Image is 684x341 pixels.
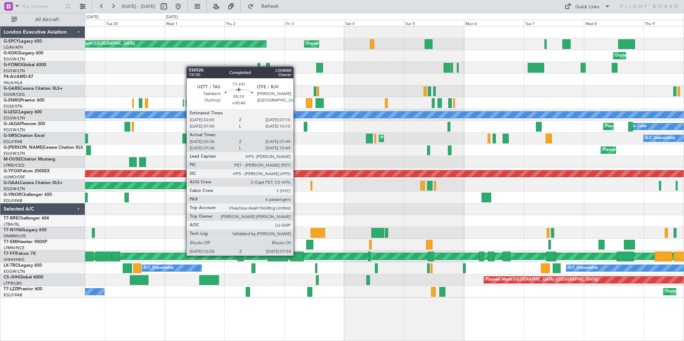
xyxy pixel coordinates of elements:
[4,68,25,74] a: EGGW/LTN
[4,193,21,197] span: G-VNOR
[404,20,464,26] div: Sun 5
[4,269,25,274] a: EGGW/LTN
[568,263,598,273] div: A/C Unavailable
[4,115,25,121] a: EGGW/LTN
[4,186,25,192] a: EGGW/LTN
[630,121,647,132] div: No Crew
[4,163,24,168] a: LFMD/CEQ
[4,233,26,239] a: DNMM/LOS
[4,252,16,256] span: T7-FFI
[4,263,42,268] a: LX-TROLegacy 650
[22,1,63,12] input: Trip Number
[4,157,21,162] span: M-OUSE
[4,122,20,126] span: G-JAGA
[4,87,20,91] span: G-GARE
[19,17,75,22] span: All Aircraft
[4,228,24,232] span: T7-N1960
[561,1,614,12] button: Quick Links
[4,228,47,232] a: T7-N1960Legacy 650
[4,174,25,180] a: UUMO/OSF
[4,169,20,173] span: G-YFOX
[4,87,63,91] a: G-GARECessna Citation XLS+
[4,198,22,203] a: EGLF/FAB
[4,216,49,221] a: T7-BREChallenger 604
[244,1,287,12] button: Refresh
[4,181,20,185] span: G-GAAL
[4,134,45,138] a: G-SIRSCitation Excel
[4,240,18,244] span: T7-EMI
[4,134,17,138] span: G-SIRS
[87,14,99,20] div: [DATE]
[4,275,19,280] span: CS-JHH
[4,157,55,162] a: M-OUSECitation Mustang
[4,80,23,85] a: FALA/HLA
[4,275,43,280] a: CS-JHHGlobal 6000
[4,98,20,103] span: G-ENRG
[4,51,43,55] a: G-KGKGLegacy 600
[4,287,42,291] a: T7-LZZIPraetor 600
[4,92,25,97] a: EGNR/CEG
[4,75,33,79] a: P4-AUAMD-87
[105,20,165,26] div: Tue 30
[4,181,63,185] a: G-GAALCessna Citation XLS+
[4,257,25,262] a: VHHH/HKG
[645,133,675,144] div: A/C Unavailable
[4,110,42,114] a: G-LEGCLegacy 600
[381,133,494,144] div: Planned Maint [GEOGRAPHIC_DATA] ([GEOGRAPHIC_DATA])
[188,98,301,108] div: Planned Maint [GEOGRAPHIC_DATA] ([GEOGRAPHIC_DATA])
[4,104,23,109] a: EGSS/STN
[4,139,22,144] a: EGLF/FAB
[255,4,285,9] span: Refresh
[4,222,20,227] a: LTBA/ISL
[4,45,23,50] a: LGAV/ATH
[122,3,155,10] span: [DATE] - [DATE]
[4,193,52,197] a: G-VNORChallenger 650
[4,39,19,44] span: G-SPCY
[4,98,44,103] a: G-ENRGPraetor 600
[4,145,83,150] a: G-[PERSON_NAME]Cessna Citation XLS
[524,20,583,26] div: Tue 7
[4,110,19,114] span: G-LEGC
[144,263,174,273] div: A/C Unavailable
[486,275,598,285] div: Planned Maint [GEOGRAPHIC_DATA] ([GEOGRAPHIC_DATA])
[344,20,404,26] div: Sat 4
[575,4,600,11] div: Quick Links
[4,216,18,221] span: T7-BRE
[4,245,25,251] a: LFMN/NCE
[4,63,22,67] span: G-FOMO
[4,75,20,79] span: P4-AUA
[4,151,25,156] a: EGGW/LTN
[306,39,380,49] div: Unplanned Maint [GEOGRAPHIC_DATA]
[4,56,25,62] a: EGGW/LTN
[4,240,47,244] a: T7-EMIHawker 900XP
[4,145,43,150] span: G-[PERSON_NAME]
[4,263,19,268] span: LX-TRO
[4,51,20,55] span: G-KGKG
[4,252,36,256] a: T7-FFIFalcon 7X
[165,20,224,26] div: Wed 1
[284,20,344,26] div: Fri 3
[8,14,78,25] button: All Aircraft
[4,122,45,126] a: G-JAGAPhenom 300
[4,292,22,298] a: EGLF/FAB
[224,20,284,26] div: Thu 2
[4,39,42,44] a: G-SPCYLegacy 650
[4,127,25,133] a: EGGW/LTN
[4,281,22,286] a: LFPB/LBG
[4,63,46,67] a: G-FOMOGlobal 6000
[202,180,244,191] div: AOG Maint Dusseldorf
[584,20,644,26] div: Wed 8
[4,169,50,173] a: G-YFOXFalcon 2000EX
[464,20,524,26] div: Mon 6
[67,39,135,49] div: Planned Maint [GEOGRAPHIC_DATA]
[4,287,18,291] span: T7-LZZI
[166,14,178,20] div: [DATE]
